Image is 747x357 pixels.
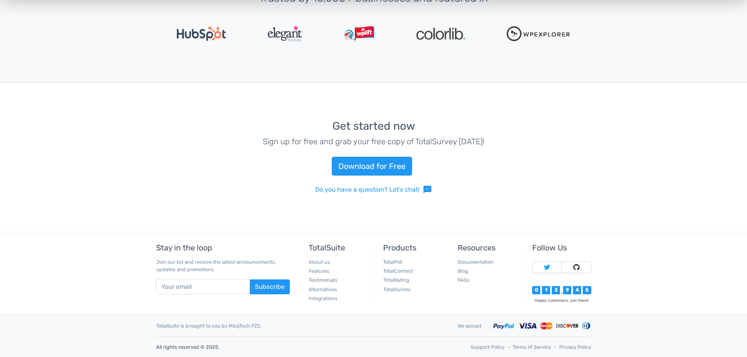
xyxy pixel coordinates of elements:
[552,286,560,294] div: 3
[383,259,402,265] a: TotalPoll
[423,185,432,194] span: sms
[560,289,563,294] div: ,
[513,343,551,351] a: Terms of Service
[309,259,330,265] a: About us
[458,259,494,265] a: Documentation
[344,26,374,42] img: WPLift
[573,264,580,270] img: Follow TotalSuite on Github
[309,286,337,292] a: Alternatives
[309,295,338,301] a: Integrations
[471,343,505,351] a: Support Policy
[383,277,409,283] a: TotalRating
[532,243,591,252] h5: Follow Us
[383,286,411,292] a: TotalSurvey
[156,258,290,273] p: Join our list and receive the latest announcements, updates and promotions.
[156,120,591,132] h3: Get started now
[563,286,571,294] div: 9
[156,279,250,294] input: Your email
[458,277,470,283] a: FAQs
[156,136,591,147] p: Sign up for free and grab your free copy of TotalSurvey [DATE]!
[532,297,591,303] div: Happy customers, join them!
[452,322,487,330] div: We accept
[268,26,302,42] img: ElegantThemes
[416,28,465,40] img: Colorlib
[156,243,290,252] h5: Stay in the loop
[493,321,591,330] img: Accepted payment methods
[532,286,540,294] div: 0
[508,343,509,351] span: ‐
[583,286,591,294] div: 5
[542,286,550,294] div: 1
[309,277,338,283] a: Testimonials
[250,279,290,294] button: Subscribe
[309,243,367,252] h5: TotalSuite
[559,343,591,351] a: Privacy Policy
[383,268,413,274] a: TotalContest
[315,185,432,194] a: Do you have a question? Let's chat!sms
[458,268,468,274] a: Blog
[309,268,329,274] a: Features
[554,343,556,351] span: ‐
[177,27,226,41] img: Hubspot
[150,322,452,330] div: TotalSuite is brought to you by MisqTech FZE.
[507,26,570,41] img: WPExplorer
[332,157,412,176] a: Download for Free
[544,264,550,270] img: Follow TotalSuite on Twitter
[573,286,581,294] div: 4
[156,343,368,351] p: All rights reserved © 2025.
[458,243,516,252] h5: Resources
[383,243,442,252] h5: Products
